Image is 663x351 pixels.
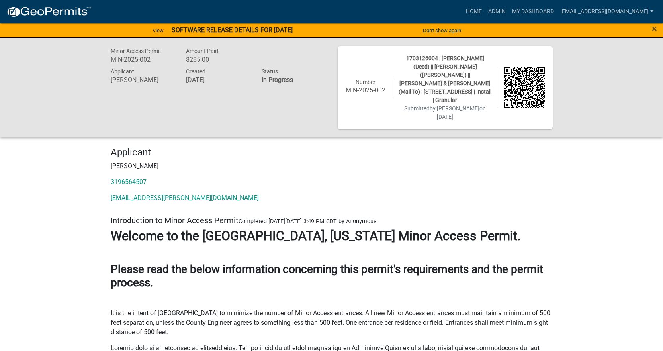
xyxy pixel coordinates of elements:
[509,4,557,19] a: My Dashboard
[399,55,491,103] span: 1703126004 | [PERSON_NAME] (Deed) || [PERSON_NAME] ([PERSON_NAME]) || [PERSON_NAME] & [PERSON_NAM...
[111,228,520,243] strong: Welcome to the [GEOGRAPHIC_DATA], [US_STATE] Minor Access Permit.
[111,68,134,75] span: Applicant
[111,308,553,337] p: It is the intent of [GEOGRAPHIC_DATA] to minimize the number of Minor Access entrances. All new M...
[172,26,293,34] strong: SOFTWARE RELEASE DETAILS FOR [DATE]
[111,147,553,158] h4: Applicant
[557,4,657,19] a: [EMAIL_ADDRESS][DOMAIN_NAME]
[420,24,464,37] button: Don't show again
[111,178,147,186] a: 3196564507
[111,56,174,63] h6: MIN-2025-002
[149,24,167,37] a: View
[111,48,161,54] span: Minor Access Permit
[111,194,259,202] a: [EMAIL_ADDRESS][PERSON_NAME][DOMAIN_NAME]
[186,76,250,84] h6: [DATE]
[504,67,545,108] img: QR code
[346,86,386,94] h6: MIN-2025-002
[186,68,205,75] span: Created
[111,161,553,171] p: [PERSON_NAME]
[111,76,174,84] h6: [PERSON_NAME]
[262,76,293,84] strong: In Progress
[111,216,553,225] h5: Introduction to Minor Access Permit
[485,4,509,19] a: Admin
[239,218,376,225] span: Completed [DATE][DATE] 3:49 PM CDT by Anonymous
[652,23,657,34] span: ×
[262,68,278,75] span: Status
[111,263,543,289] strong: Please read the below information concerning this permit's requirements and the permit process.
[356,79,376,85] span: Number
[463,4,485,19] a: Home
[404,105,486,120] span: Submitted on [DATE]
[652,24,657,33] button: Close
[186,48,218,54] span: Amount Paid
[186,56,250,63] h6: $285.00
[430,105,479,112] span: by [PERSON_NAME]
